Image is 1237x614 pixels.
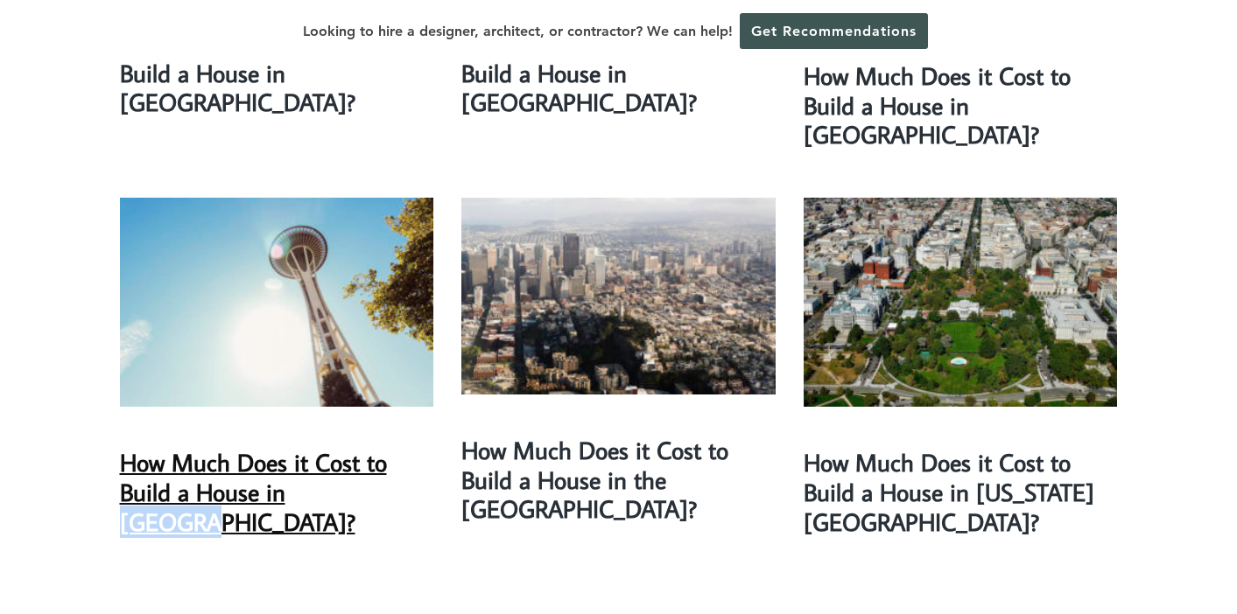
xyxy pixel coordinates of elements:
a: How Much Does it Cost to Build a House in [GEOGRAPHIC_DATA]? [120,27,387,118]
a: How Much Does it Cost to Build a House in [GEOGRAPHIC_DATA]? [804,59,1071,150]
iframe: Drift Widget Chat Controller [901,488,1216,593]
a: Get Recommendations [740,13,928,49]
a: How Much Does it Cost to Build a House in the [GEOGRAPHIC_DATA]? [461,434,728,525]
a: How Much Does it Cost to Build a House in [US_STATE][GEOGRAPHIC_DATA]? [804,446,1094,537]
a: How Much Does it Cost to Build a House in [GEOGRAPHIC_DATA]? [461,27,728,118]
a: How Much Does it Cost to Build a House in [GEOGRAPHIC_DATA]? [120,446,387,537]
